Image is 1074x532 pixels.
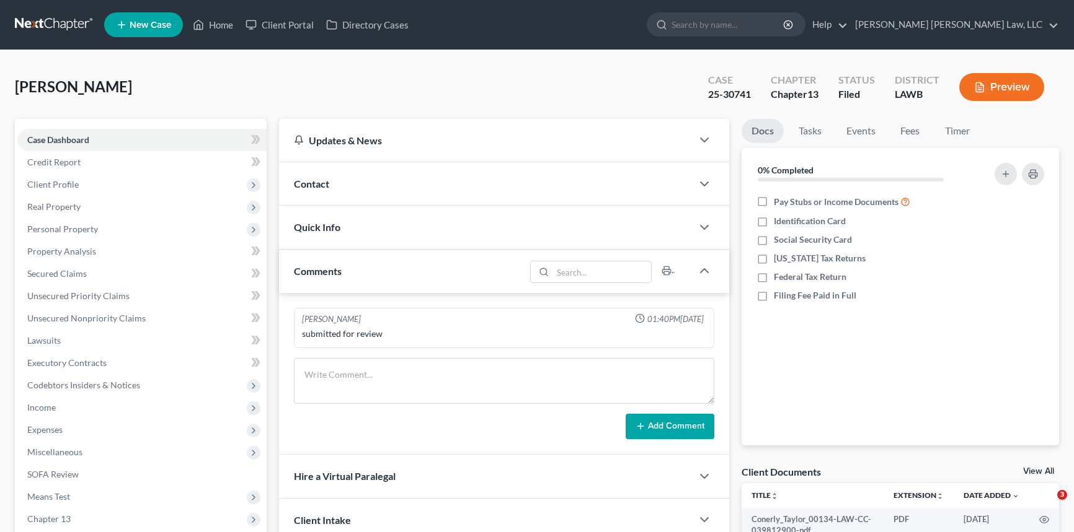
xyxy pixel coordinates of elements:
[239,14,320,36] a: Client Portal
[742,465,821,478] div: Client Documents
[708,87,751,102] div: 25-30741
[27,268,87,279] span: Secured Claims
[935,119,980,143] a: Timer
[27,246,96,256] span: Property Analysis
[27,157,81,167] span: Credit Report
[752,491,778,500] a: Titleunfold_more
[774,215,846,227] span: Identification Card
[807,88,819,100] span: 13
[17,285,267,307] a: Unsecured Priority Claims
[27,491,70,502] span: Means Test
[895,87,939,102] div: LAWB
[302,313,361,325] div: [PERSON_NAME]
[27,357,107,368] span: Executory Contracts
[17,463,267,486] a: SOFA Review
[672,13,785,36] input: Search by name...
[789,119,832,143] a: Tasks
[15,77,132,95] span: [PERSON_NAME]
[27,179,79,190] span: Client Profile
[708,73,751,87] div: Case
[27,201,81,212] span: Real Property
[27,290,130,301] span: Unsecured Priority Claims
[895,73,939,87] div: District
[17,329,267,352] a: Lawsuits
[27,424,63,435] span: Expenses
[27,402,56,412] span: Income
[774,252,866,264] span: [US_STATE] Tax Returns
[771,492,778,500] i: unfold_more
[17,352,267,374] a: Executory Contracts
[27,134,89,145] span: Case Dashboard
[959,73,1044,101] button: Preview
[17,240,267,263] a: Property Analysis
[17,263,267,285] a: Secured Claims
[849,14,1058,36] a: [PERSON_NAME] [PERSON_NAME] Law, LLC
[17,151,267,173] a: Credit Report
[1032,490,1062,520] iframe: Intercom live chat
[1057,490,1067,500] span: 3
[320,14,415,36] a: Directory Cases
[17,129,267,151] a: Case Dashboard
[894,491,944,500] a: Extensionunfold_more
[27,513,71,524] span: Chapter 13
[837,119,885,143] a: Events
[838,73,875,87] div: Status
[1023,467,1054,476] a: View All
[27,335,61,346] span: Lawsuits
[27,380,140,390] span: Codebtors Insiders & Notices
[294,178,329,190] span: Contact
[647,313,704,325] span: 01:40PM[DATE]
[294,470,396,482] span: Hire a Virtual Paralegal
[774,271,846,283] span: Federal Tax Return
[294,514,351,526] span: Client Intake
[130,20,171,30] span: New Case
[1012,492,1019,500] i: expand_more
[742,119,784,143] a: Docs
[771,87,819,102] div: Chapter
[771,73,819,87] div: Chapter
[17,307,267,329] a: Unsecured Nonpriority Claims
[936,492,944,500] i: unfold_more
[838,87,875,102] div: Filed
[27,447,82,457] span: Miscellaneous
[774,196,899,208] span: Pay Stubs or Income Documents
[806,14,848,36] a: Help
[27,313,146,323] span: Unsecured Nonpriority Claims
[302,328,706,340] div: submitted for review
[774,233,852,246] span: Social Security Card
[294,221,340,233] span: Quick Info
[27,469,79,479] span: SOFA Review
[294,134,677,147] div: Updates & News
[294,265,342,277] span: Comments
[964,491,1019,500] a: Date Added expand_more
[890,119,930,143] a: Fees
[553,261,651,282] input: Search...
[774,289,856,302] span: Filing Fee Paid in Full
[626,414,714,440] button: Add Comment
[758,165,814,175] strong: 0% Completed
[27,224,98,234] span: Personal Property
[187,14,239,36] a: Home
